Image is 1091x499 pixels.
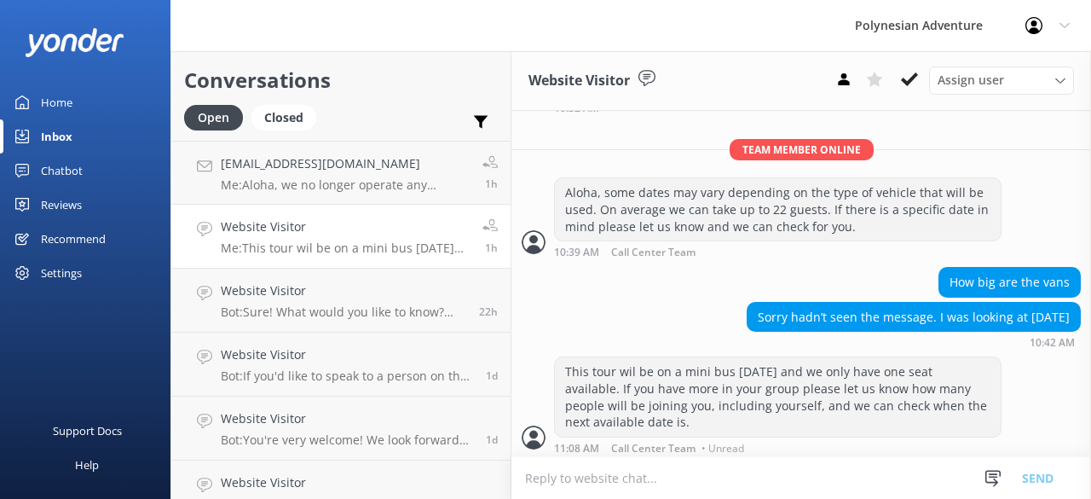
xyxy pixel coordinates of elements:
[555,357,1001,436] div: This tour wil be on a mini bus [DATE] and we only have one seat available. If you have more in yo...
[41,256,82,290] div: Settings
[939,268,1080,297] div: How big are the vans
[221,241,470,256] p: Me: This tour wil be on a mini bus [DATE] and we only have one seat available. If you have more i...
[26,28,124,56] img: yonder-white-logo.png
[221,345,473,364] h4: Website Visitor
[171,269,511,333] a: Website VisitorBot:Sure! What would you like to know? Feel free to ask about tour details, availa...
[555,178,1001,241] div: Aloha, some dates may vary depending on the type of vehicle that will be used. On average we can ...
[747,336,1081,348] div: 10:42am 10-Aug-2025 (UTC -10:00) Pacific/Honolulu
[171,397,511,461] a: Website VisitorBot:You're very welcome! We look forward to seeing you on a Polynesian Adventure.1d
[221,409,473,428] h4: Website Visitor
[611,247,696,258] span: Call Center Team
[486,368,498,383] span: 07:31am 09-Aug-2025 (UTC -10:00) Pacific/Honolulu
[554,102,1002,113] div: 10:32am 10-Aug-2025 (UTC -10:00) Pacific/Honolulu
[748,303,1080,332] div: Sorry hadn’t seen the message. I was looking at [DATE]
[554,442,1002,454] div: 11:08am 10-Aug-2025 (UTC -10:00) Pacific/Honolulu
[701,444,744,454] span: • Unread
[485,241,498,255] span: 11:08am 10-Aug-2025 (UTC -10:00) Pacific/Honolulu
[53,414,122,448] div: Support Docs
[221,218,470,236] h4: Website Visitor
[251,105,316,131] div: Closed
[554,247,599,258] strong: 10:39 AM
[41,222,106,256] div: Recommend
[41,154,83,188] div: Chatbot
[730,139,874,160] span: Team member online
[528,70,630,92] h3: Website Visitor
[75,448,99,482] div: Help
[221,305,466,320] p: Bot: Sure! What would you like to know? Feel free to ask about tour details, availability, pickup...
[184,107,251,126] a: Open
[938,71,1004,90] span: Assign user
[41,188,82,222] div: Reviews
[479,305,498,319] span: 02:17pm 09-Aug-2025 (UTC -10:00) Pacific/Honolulu
[221,432,473,448] p: Bot: You're very welcome! We look forward to seeing you on a Polynesian Adventure.
[611,444,696,454] span: Call Center Team
[485,177,498,191] span: 11:13am 10-Aug-2025 (UTC -10:00) Pacific/Honolulu
[251,107,325,126] a: Closed
[171,141,511,205] a: [EMAIL_ADDRESS][DOMAIN_NAME]Me:Aloha, we no longer operate any helicopter rides for our Kauai tou...
[929,67,1074,94] div: Assign User
[486,432,498,447] span: 07:09am 09-Aug-2025 (UTC -10:00) Pacific/Honolulu
[1030,338,1075,348] strong: 10:42 AM
[184,105,243,131] div: Open
[171,333,511,397] a: Website VisitorBot:If you'd like to speak to a person on the Polynesian Adventure Team, please ca...
[221,281,466,300] h4: Website Visitor
[221,154,470,173] h4: [EMAIL_ADDRESS][DOMAIN_NAME]
[41,85,72,119] div: Home
[554,103,599,113] strong: 10:32 AM
[554,444,599,454] strong: 11:08 AM
[221,368,473,384] p: Bot: If you'd like to speak to a person on the Polynesian Adventure Team, please call [PHONE_NUMB...
[171,205,511,269] a: Website VisitorMe:This tour wil be on a mini bus [DATE] and we only have one seat available. If y...
[221,473,473,492] h4: Website Visitor
[554,246,1002,258] div: 10:39am 10-Aug-2025 (UTC -10:00) Pacific/Honolulu
[184,64,498,96] h2: Conversations
[41,119,72,154] div: Inbox
[221,177,470,193] p: Me: Aloha, we no longer operate any helicopter rides for our Kauai tours. Our one day tours from ...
